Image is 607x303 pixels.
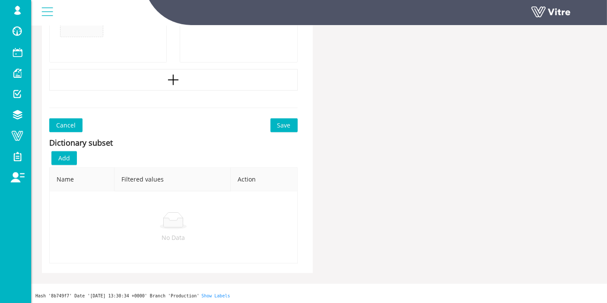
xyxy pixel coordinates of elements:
[56,121,76,130] span: Cancel
[114,168,231,191] th: Filtered values
[167,73,180,86] span: plus
[277,121,291,130] span: Save
[57,233,290,242] p: No Data
[35,293,199,298] span: Hash '8b749f7' Date '[DATE] 13:30:34 +0000' Branch 'Production'
[201,293,230,298] a: Show Labels
[270,118,298,132] button: Save
[49,118,83,132] button: Cancel
[51,151,77,165] button: Add
[50,168,114,191] th: Name
[231,168,297,191] th: Action
[49,137,113,149] div: Dictionary subset
[58,153,70,163] span: Add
